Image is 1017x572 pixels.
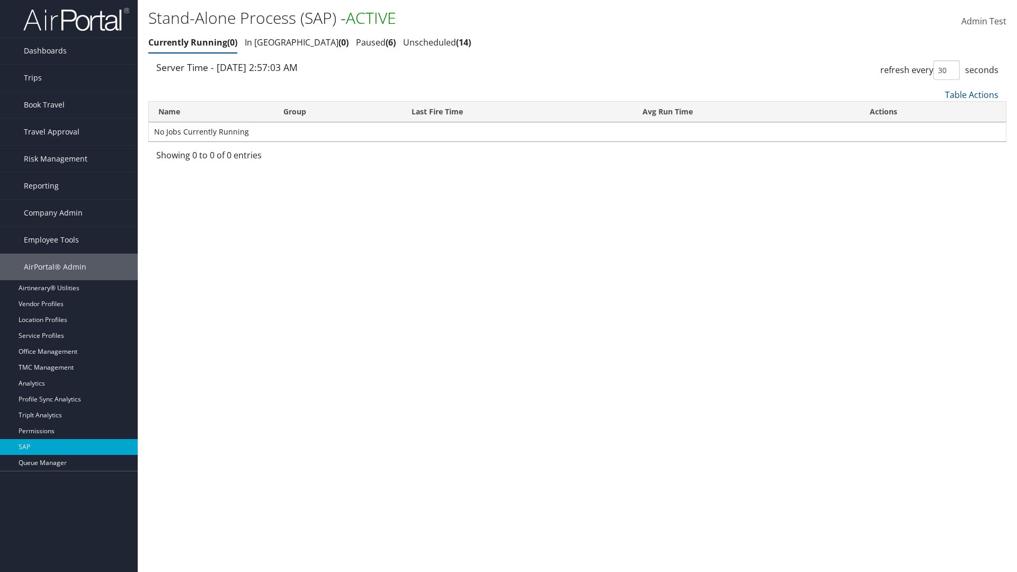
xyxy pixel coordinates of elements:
[24,119,79,145] span: Travel Approval
[346,7,396,29] span: ACTIVE
[23,7,129,32] img: airportal-logo.png
[24,92,65,118] span: Book Travel
[402,102,633,122] th: Last Fire Time: activate to sort column ascending
[245,37,349,48] a: In [GEOGRAPHIC_DATA]0
[24,200,83,226] span: Company Admin
[156,60,569,74] div: Server Time - [DATE] 2:57:03 AM
[24,173,59,199] span: Reporting
[24,254,86,280] span: AirPortal® Admin
[338,37,349,48] span: 0
[24,146,87,172] span: Risk Management
[24,227,79,253] span: Employee Tools
[961,15,1006,27] span: Admin Test
[24,38,67,64] span: Dashboards
[880,64,933,76] span: refresh every
[456,37,471,48] span: 14
[148,7,720,29] h1: Stand-Alone Process (SAP) -
[24,65,42,91] span: Trips
[945,89,998,101] a: Table Actions
[860,102,1006,122] th: Actions
[149,122,1006,141] td: No Jobs Currently Running
[961,5,1006,38] a: Admin Test
[274,102,402,122] th: Group: activate to sort column ascending
[965,64,998,76] span: seconds
[633,102,860,122] th: Avg Run Time: activate to sort column ascending
[227,37,237,48] span: 0
[356,37,396,48] a: Paused6
[148,37,237,48] a: Currently Running0
[149,102,274,122] th: Name: activate to sort column ascending
[156,149,355,167] div: Showing 0 to 0 of 0 entries
[403,37,471,48] a: Unscheduled14
[386,37,396,48] span: 6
